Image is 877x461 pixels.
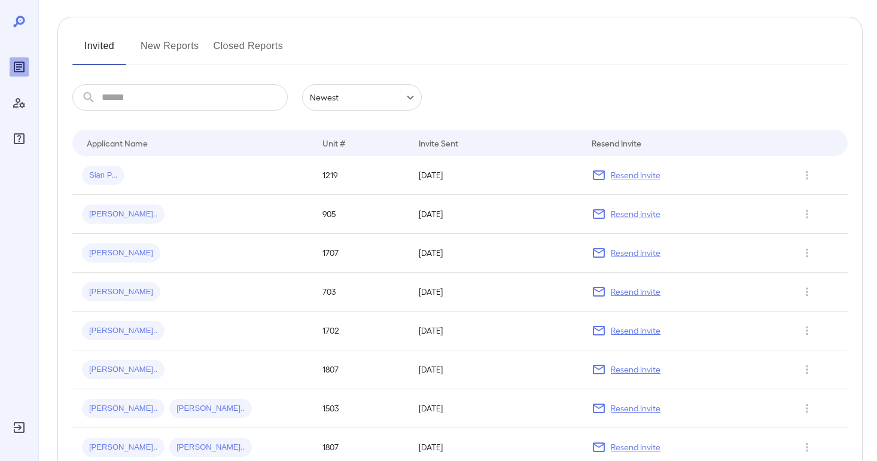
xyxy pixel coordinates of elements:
p: Resend Invite [611,286,660,298]
td: [DATE] [409,312,582,350]
button: Invited [72,36,126,65]
button: Closed Reports [214,36,284,65]
span: [PERSON_NAME].. [82,403,165,414]
span: [PERSON_NAME].. [169,403,252,414]
span: [PERSON_NAME].. [82,364,165,375]
span: [PERSON_NAME].. [82,325,165,337]
td: [DATE] [409,195,582,234]
td: 703 [313,273,409,312]
td: 1707 [313,234,409,273]
button: Row Actions [797,360,817,379]
div: Manage Users [10,93,29,112]
div: Unit # [322,136,345,150]
button: Row Actions [797,166,817,185]
td: 905 [313,195,409,234]
td: [DATE] [409,273,582,312]
div: Resend Invite [592,136,641,150]
span: [PERSON_NAME].. [82,209,165,220]
td: [DATE] [409,156,582,195]
td: 1702 [313,312,409,350]
p: Resend Invite [611,169,660,181]
div: Log Out [10,418,29,437]
p: Resend Invite [611,325,660,337]
span: [PERSON_NAME].. [169,442,252,453]
td: 1503 [313,389,409,428]
td: [DATE] [409,389,582,428]
button: Row Actions [797,399,817,418]
div: Newest [302,84,422,111]
button: Row Actions [797,438,817,457]
span: [PERSON_NAME].. [82,442,165,453]
p: Resend Invite [611,364,660,375]
span: [PERSON_NAME] [82,286,160,298]
span: Sian P... [82,170,124,181]
button: Row Actions [797,282,817,301]
p: Resend Invite [611,441,660,453]
div: Reports [10,57,29,77]
td: 1219 [313,156,409,195]
div: Applicant Name [87,136,148,150]
button: Row Actions [797,204,817,224]
div: Invite Sent [419,136,458,150]
p: Resend Invite [611,208,660,220]
button: Row Actions [797,321,817,340]
button: New Reports [141,36,199,65]
button: Row Actions [797,243,817,262]
td: [DATE] [409,350,582,389]
p: Resend Invite [611,402,660,414]
td: 1807 [313,350,409,389]
span: [PERSON_NAME] [82,248,160,259]
div: FAQ [10,129,29,148]
td: [DATE] [409,234,582,273]
p: Resend Invite [611,247,660,259]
